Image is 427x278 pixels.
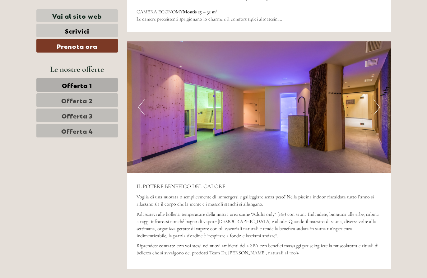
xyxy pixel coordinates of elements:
button: Next [374,100,380,115]
a: Prenota ora [36,39,118,53]
p: Rilassatevi alle bollenti temperature della nostra area saune “Adults only“ (16+) con sauna finla... [137,211,382,239]
span: IL POTERE BENEFICO DEL CALORE [137,183,225,190]
span: Offerta 4 [61,126,93,135]
p: CAMERA ECONOMY [137,8,382,16]
button: Previous [138,100,145,115]
a: Scrivici [36,24,118,37]
div: Le nostre offerte [36,63,118,75]
a: Vai al sito web [36,9,118,22]
p: Riprendete contatto con voi stessi nei nuovi ambienti della SPA con benefici massaggi per sciogli... [137,242,382,257]
span: Offerta 3 [62,111,93,120]
strong: Montis 25 – 32 m² [183,9,217,15]
span: Offerta 1 [62,81,92,89]
p: Voglia di una nuotata o semplicemente di immergersi e galleggiare senza peso? Nella piscina indoo... [137,193,382,208]
p: Le camere preesistenti sprigionano lo charme e il comfort tipici altoatesini… [137,16,382,23]
span: Offerta 2 [61,96,93,104]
